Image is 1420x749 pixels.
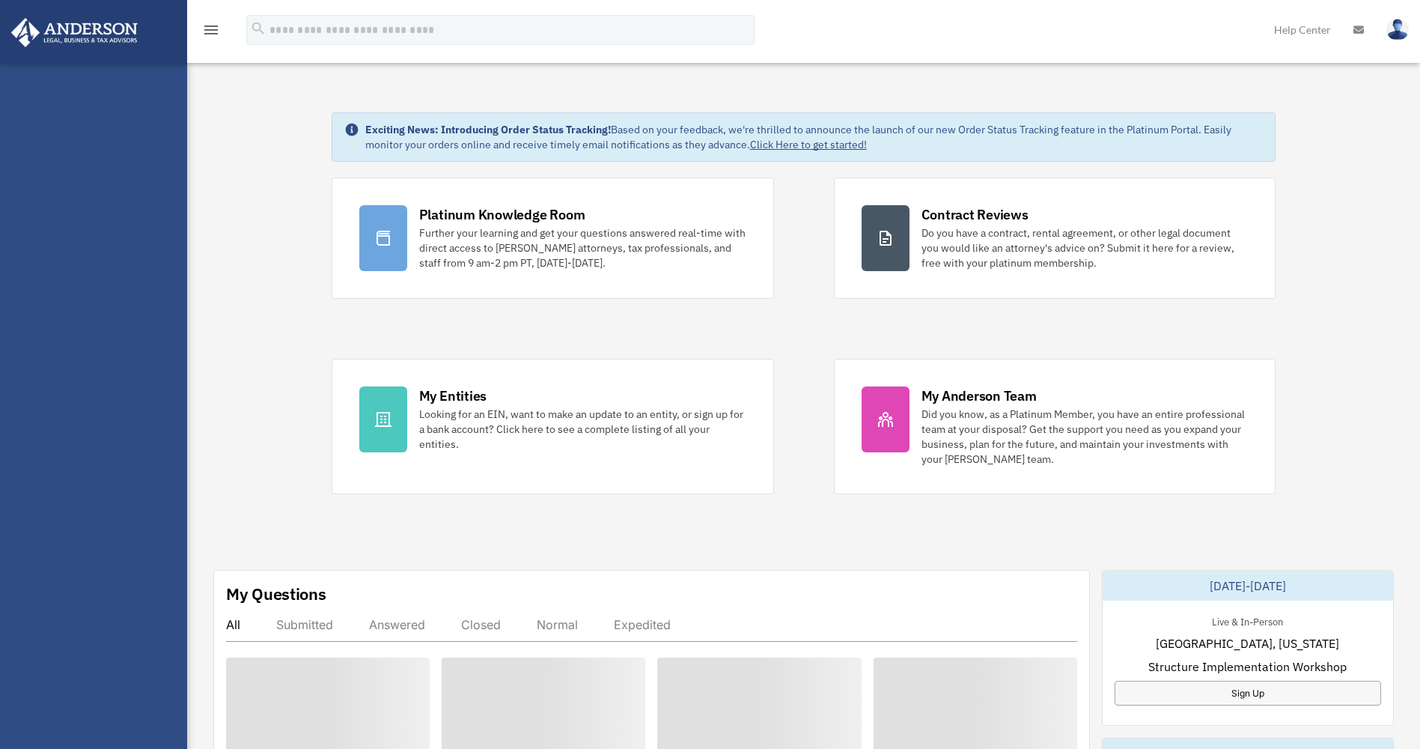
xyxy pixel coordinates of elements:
[921,386,1037,405] div: My Anderson Team
[1115,681,1381,706] a: Sign Up
[1386,19,1409,40] img: User Pic
[226,583,326,605] div: My Questions
[276,617,333,632] div: Submitted
[921,407,1249,467] div: Did you know, as a Platinum Member, you have an entire professional team at your disposal? Get th...
[365,122,1264,152] div: Based on your feedback, we're thrilled to announce the launch of our new Order Status Tracking fe...
[1103,571,1393,601] div: [DATE]-[DATE]
[834,178,1276,299] a: Contract Reviews Do you have a contract, rental agreement, or other legal document you would like...
[226,617,240,632] div: All
[365,123,611,136] strong: Exciting News: Introducing Order Status Tracking!
[419,386,487,405] div: My Entities
[332,359,774,494] a: My Entities Looking for an EIN, want to make an update to an entity, or sign up for a bank accoun...
[834,359,1276,494] a: My Anderson Team Did you know, as a Platinum Member, you have an entire professional team at your...
[419,407,746,452] div: Looking for an EIN, want to make an update to an entity, or sign up for a bank account? Click her...
[1200,613,1295,628] div: Live & In-Person
[750,138,867,151] a: Click Here to get started!
[921,225,1249,270] div: Do you have a contract, rental agreement, or other legal document you would like an attorney's ad...
[1156,634,1339,652] span: [GEOGRAPHIC_DATA], [US_STATE]
[369,617,425,632] div: Answered
[537,617,578,632] div: Normal
[461,617,501,632] div: Closed
[202,21,220,39] i: menu
[614,617,671,632] div: Expedited
[1148,658,1347,676] span: Structure Implementation Workshop
[332,178,774,299] a: Platinum Knowledge Room Further your learning and get your questions answered real-time with dire...
[7,18,142,47] img: Anderson Advisors Platinum Portal
[419,205,585,224] div: Platinum Knowledge Room
[250,20,266,37] i: search
[419,225,746,270] div: Further your learning and get your questions answered real-time with direct access to [PERSON_NAM...
[921,205,1029,224] div: Contract Reviews
[202,26,220,39] a: menu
